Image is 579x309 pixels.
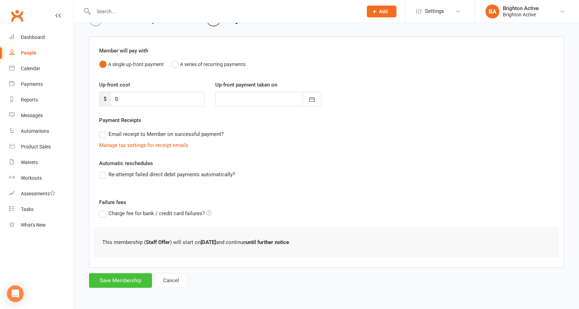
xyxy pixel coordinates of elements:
div: People [21,50,37,56]
a: Assessments [9,186,73,202]
label: Up-front payment taken on [215,81,277,89]
b: until further notice [246,239,289,245]
div: Reports [21,97,38,103]
button: A single up-front payment [99,58,164,71]
a: Product Sales [9,139,73,155]
div: Product Sales [21,144,51,149]
a: Tasks [9,202,73,217]
button: A series of recurring payments [171,58,246,71]
a: Reports [9,92,73,108]
label: Up-front cost [99,81,130,89]
a: Dashboard [9,30,73,45]
span: Settings [425,3,444,19]
span: Add [379,9,388,14]
div: Calendar [21,66,40,71]
div: What's New [21,222,46,228]
span: $ [99,92,111,106]
a: Workouts [9,170,73,186]
div: Assessments [21,191,55,196]
button: Add [367,6,396,17]
a: Calendar [9,61,73,76]
a: Clubworx [8,7,26,24]
div: Open Intercom Messenger [7,285,24,302]
button: Cancel [155,273,187,288]
a: Messages [9,108,73,123]
label: Member will pay with [99,47,148,55]
a: Waivers [9,155,73,170]
div: Workouts [21,175,42,181]
label: Email receipt to Member on successful payment? [99,130,224,138]
div: Tasks [21,206,33,212]
button: Save Membership [89,273,152,288]
div: Automations [21,128,49,134]
div: Waivers [21,160,38,165]
div: Brighton Active [503,5,539,11]
label: Re-attempt failed direct debit payments automatically? [99,170,235,179]
label: Failure fees [94,198,559,206]
a: What's New [9,217,73,233]
b: [DATE] [201,239,216,245]
a: Automations [9,123,73,139]
label: Automatic reschedules [99,159,153,168]
b: Staff Offer [146,239,170,245]
a: Payments [9,76,73,92]
div: Messages [21,113,43,118]
p: This membership ( ) will start on and continue . [102,238,550,246]
div: Payments [21,81,43,87]
span: Charge fee for bank / credit card failures? [108,209,205,217]
div: Brighton Active [503,11,539,18]
div: BA [485,5,499,18]
a: People [9,45,73,61]
div: Dashboard [21,34,45,40]
label: Payment Receipts [99,116,141,124]
a: Manage tax settings for receipt emails [99,142,188,148]
input: Search... [91,7,358,16]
